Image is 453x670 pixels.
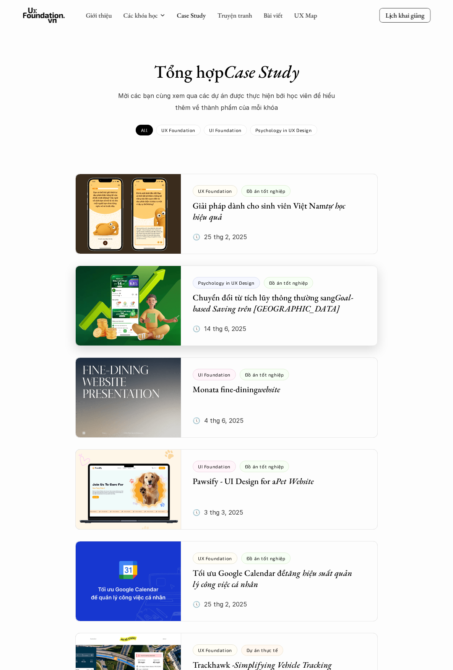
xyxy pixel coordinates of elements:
[112,90,341,113] p: Mời các bạn cùng xem qua các dự án được thực hiện bới học viên để hiểu thêm về thành phẩm của mỗi...
[385,11,424,20] p: Lịch khai giảng
[255,127,312,133] p: Psychology in UX Design
[263,11,283,20] a: Bài viết
[75,266,377,346] a: Psychology in UX DesignĐồ án tốt nghiệpChuyển đổi từ tích lũy thông thường sangGoal-based Saving ...
[141,127,148,133] p: All
[379,8,430,23] a: Lịch khai giảng
[217,11,252,20] a: Truyện tranh
[224,60,299,83] em: Case Study
[161,127,195,133] p: UX Foundation
[75,541,377,621] a: UX FoundationĐồ án tốt nghiệpTối ưu Google Calendar đểtăng hiệu suất quản lý công việc cá nhân🕔 2...
[75,357,377,438] a: UI FoundationĐồ án tốt nghiệpMonata fine-diningwebsite🕔 4 thg 6, 2025
[93,61,360,82] h1: Tổng hợp
[250,125,317,135] a: Psychology in UX Design
[156,125,201,135] a: UX Foundation
[75,174,377,254] a: UX FoundationĐồ án tốt nghiệpGiải pháp dành cho sinh viên Việt Namtự học hiệu quả🕔 25 thg 2, 2025
[209,127,242,133] p: UI Foundation
[86,11,112,20] a: Giới thiệu
[75,449,377,530] a: UI FoundationĐồ án tốt nghiệpPawsify - UI Design for aPet Website🕔 3 thg 3, 2025
[177,11,206,20] a: Case Study
[204,125,247,135] a: UI Foundation
[294,11,317,20] a: UX Map
[123,11,157,20] a: Các khóa học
